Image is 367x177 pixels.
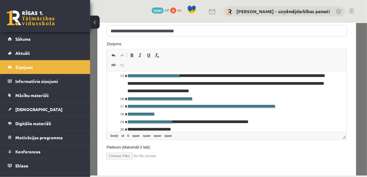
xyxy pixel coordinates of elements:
a: Pasvītrojums (vadīšanas taustiņš+U) [54,28,63,36]
a: li elements [36,110,40,116]
a: Eklase [8,159,83,173]
a: Konferences [8,145,83,158]
span: mP [165,7,169,12]
span: Motivācijas programma [15,135,63,140]
a: Saite (vadīšanas taustiņš+K) [19,38,28,46]
a: span elements [73,110,83,116]
span: Sākums [15,36,31,42]
span: Mācību materiāli [15,93,49,98]
iframe: Bagātinātā teksta redaktors, wiswyg-editor-47363853092840-1755158177-521 [17,49,257,109]
span: 0 [170,7,176,13]
a: ol elements [30,110,35,116]
a: Noņemt stilus [63,28,71,36]
a: Atsaistīt [28,38,36,46]
span: Eklase [15,163,28,168]
span: Aktuāli [15,50,30,56]
legend: Informatīvie ziņojumi [15,74,83,88]
span: Mērogot [252,113,255,116]
a: body elements [19,110,29,116]
a: Treknraksts (vadīšanas taustiņš+B) [38,28,46,36]
a: Rīgas 1. Tālmācības vidusskola [7,10,55,25]
a: Sākums [8,32,83,46]
a: Mācību materiāli [8,88,83,102]
label: Ziņojums: [12,18,262,24]
legend: Ziņojumi [15,60,83,74]
span: Konferences [15,149,41,154]
a: span elements [52,110,62,116]
label: Pielikumi (Maksimāli 5 faili): [12,122,262,127]
a: Atkārtot (vadīšanas taustiņš+Y) [28,28,36,36]
a: 0 xp [170,7,184,12]
a: 10367 mP [152,7,169,12]
a: Informatīvie ziņojumi [8,74,83,88]
a: Digitālie materiāli [8,117,83,130]
img: Solvita Kozlovska - uzņēmējdarbības pamati [226,9,232,15]
a: span elements [41,110,51,116]
a: span elements [62,110,72,116]
a: [DEMOGRAPHIC_DATA] [8,102,83,116]
span: 10367 [152,7,164,13]
span: Digitālie materiāli [15,121,51,126]
a: Motivācijas programma [8,131,83,144]
a: Slīpraksts (vadīšanas taustiņš+I) [46,28,54,36]
span: xp [177,7,181,12]
a: Atcelt (vadīšanas taustiņš+Z) [19,28,28,36]
a: Ziņojumi [8,60,83,74]
span: [DEMOGRAPHIC_DATA] [15,107,62,112]
a: [PERSON_NAME] - uzņēmējdarbības pamati [236,8,330,14]
a: Aktuāli [8,46,83,60]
